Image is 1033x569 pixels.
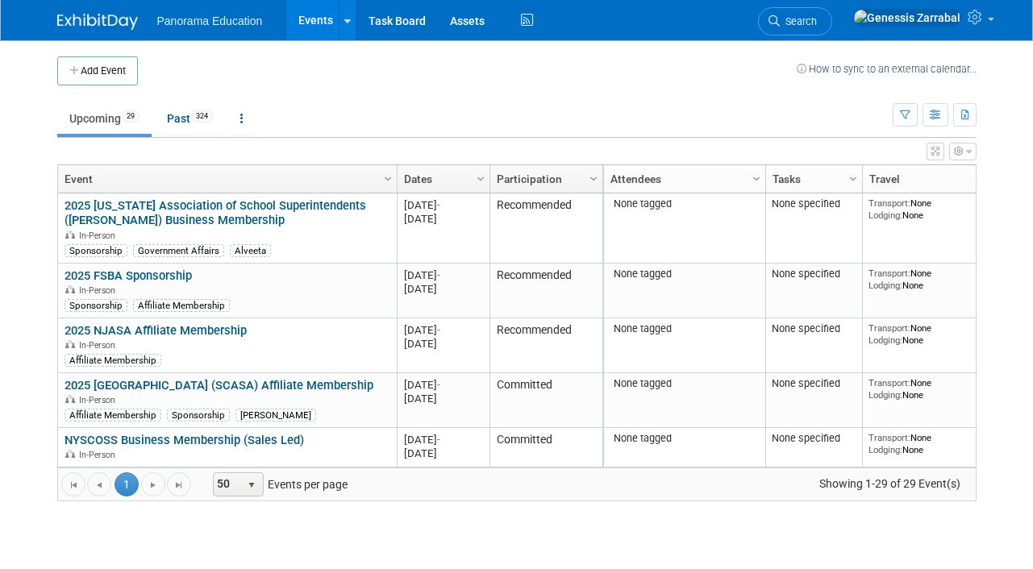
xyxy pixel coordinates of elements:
[65,268,192,283] a: 2025 FSBA Sponsorship
[868,377,985,401] div: None None
[79,285,120,296] span: In-Person
[772,377,856,390] div: None specified
[404,212,482,226] div: [DATE]
[379,165,397,189] a: Column Settings
[167,409,230,422] div: Sponsorship
[437,434,440,446] span: -
[489,318,602,373] td: Recommended
[868,322,985,346] div: None None
[437,269,440,281] span: -
[65,244,127,257] div: Sponsorship
[191,110,213,123] span: 324
[192,472,364,496] span: Events per page
[474,172,487,185] span: Column Settings
[748,165,765,189] a: Column Settings
[844,165,862,189] a: Column Settings
[973,165,991,189] a: Column Settings
[610,377,759,390] div: None tagged
[133,244,224,257] div: Government Affairs
[404,337,482,351] div: [DATE]
[868,334,902,346] span: Lodging:
[610,165,755,193] a: Attendees
[65,340,75,348] img: In-Person Event
[115,472,139,496] span: 1
[57,56,138,85] button: Add Event
[65,433,304,447] a: NYSCOSS Business Membership (Sales Led)
[133,299,230,312] div: Affiliate Membership
[868,377,910,388] span: Transport:
[65,285,75,293] img: In-Person Event
[610,322,759,335] div: None tagged
[868,432,910,443] span: Transport:
[489,373,602,428] td: Committed
[141,472,165,496] a: Go to the next page
[797,63,977,75] a: How to sync to an external calendar...
[773,165,852,193] a: Tasks
[772,268,856,280] div: None specified
[65,409,161,422] div: Affiliate Membership
[57,103,152,134] a: Upcoming29
[79,231,120,241] span: In-Person
[79,450,120,460] span: In-Person
[437,324,440,336] span: -
[489,193,602,264] td: Recommended
[804,472,975,495] span: Showing 1-29 of 29 Event(s)
[868,210,902,221] span: Lodging:
[437,379,440,391] span: -
[167,472,191,496] a: Go to the last page
[868,444,902,455] span: Lodging:
[610,432,759,445] div: None tagged
[868,432,985,455] div: None None
[147,479,160,492] span: Go to the next page
[404,323,482,337] div: [DATE]
[235,409,316,422] div: [PERSON_NAME]
[868,197,910,209] span: Transport:
[404,446,482,460] div: [DATE]
[404,392,482,405] div: [DATE]
[381,172,394,185] span: Column Settings
[489,428,602,467] td: Committed
[93,479,106,492] span: Go to the previous page
[155,103,225,134] a: Past324
[65,165,386,193] a: Event
[65,395,75,403] img: In-Person Event
[404,268,482,282] div: [DATE]
[437,199,440,211] span: -
[750,172,763,185] span: Column Settings
[79,395,120,405] span: In-Person
[472,165,489,189] a: Column Settings
[868,268,910,279] span: Transport:
[868,268,985,291] div: None None
[610,197,759,210] div: None tagged
[868,389,902,401] span: Lodging:
[404,165,479,193] a: Dates
[65,378,373,392] a: 2025 [GEOGRAPHIC_DATA] (SCASA) Affiliate Membership
[65,354,161,367] div: Affiliate Membership
[780,15,817,27] span: Search
[489,264,602,318] td: Recommended
[65,323,247,338] a: 2025 NJASA Affiliate Membership
[853,9,961,27] img: Genessis Zarrabal
[869,165,981,193] a: Travel
[67,479,80,492] span: Go to the first page
[79,340,120,351] span: In-Person
[758,7,832,35] a: Search
[772,197,856,210] div: None specified
[868,197,985,221] div: None None
[404,433,482,446] div: [DATE]
[868,280,902,291] span: Lodging:
[245,479,258,492] span: select
[65,231,75,239] img: In-Person Event
[404,282,482,296] div: [DATE]
[404,378,482,392] div: [DATE]
[61,472,85,496] a: Go to the first page
[87,472,111,496] a: Go to the previous page
[157,15,263,27] span: Panorama Education
[65,299,127,312] div: Sponsorship
[173,479,185,492] span: Go to the last page
[122,110,140,123] span: 29
[772,432,856,445] div: None specified
[847,172,860,185] span: Column Settings
[230,244,271,257] div: Alveeta
[868,322,910,334] span: Transport:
